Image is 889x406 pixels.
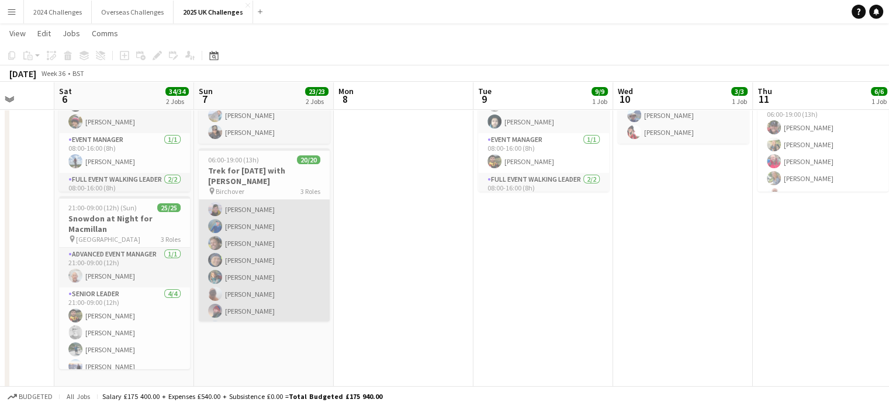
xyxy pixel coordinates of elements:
app-job-card: 21:00-09:00 (12h) (Sun)25/25Snowdon at Night for Macmillan [GEOGRAPHIC_DATA]3 RolesAdvanced Event... [59,196,190,369]
button: Budgeted [6,390,54,403]
app-card-role: Event Manager1/108:00-16:00 (8h)[PERSON_NAME] [59,133,190,173]
app-card-role: Senior Leader4/421:00-09:00 (12h)[PERSON_NAME][PERSON_NAME][PERSON_NAME][PERSON_NAME] [59,287,190,378]
span: 3/3 [731,87,748,96]
h3: Trek for [DATE] with [PERSON_NAME] [199,165,330,186]
span: Jobs [63,28,80,39]
a: Comms [87,26,123,41]
span: 6/6 [871,87,887,96]
span: Edit [37,28,51,39]
span: Tue [478,86,492,96]
span: 34/34 [165,87,189,96]
app-card-role: Full Event Walking Leader2/208:00-16:00 (8h) [478,173,609,230]
div: 1 Job [592,97,607,106]
app-card-role: Advanced Event Manager1/121:00-09:00 (12h)[PERSON_NAME] [59,248,190,287]
button: Overseas Challenges [92,1,174,23]
div: [DATE] [9,68,36,79]
span: Week 36 [39,69,68,78]
span: Wed [618,86,633,96]
span: 20/20 [297,155,320,164]
app-card-role: Walking Leader5/506:00-19:00 (13h)[PERSON_NAME][PERSON_NAME][PERSON_NAME][PERSON_NAME][PERSON_NAME] [757,99,888,207]
app-card-role: Event Manager1/108:00-16:00 (8h)[PERSON_NAME] [478,133,609,173]
span: 11 [756,92,772,106]
span: Thu [757,86,772,96]
span: 6 [57,92,72,106]
a: View [5,26,30,41]
span: [GEOGRAPHIC_DATA] [76,235,140,244]
span: Budgeted [19,393,53,401]
span: Comms [92,28,118,39]
app-card-role: [PERSON_NAME][PERSON_NAME][PERSON_NAME][PERSON_NAME][PERSON_NAME][PERSON_NAME][PERSON_NAME][PERSO... [199,63,330,373]
button: 2025 UK Challenges [174,1,253,23]
app-card-role: Full Event Walking Leader2/208:00-16:00 (8h) [59,173,190,233]
span: 3 Roles [161,235,181,244]
span: 25/25 [157,203,181,212]
button: 2024 Challenges [24,1,92,23]
div: 1 Job [732,97,747,106]
div: 2 Jobs [306,97,328,106]
span: 9 [476,92,492,106]
span: Sun [199,86,213,96]
span: 8 [337,92,354,106]
a: Jobs [58,26,85,41]
h3: Snowdon at Night for Macmillan [59,213,190,234]
span: 21:00-09:00 (12h) (Sun) [68,203,137,212]
span: 23/23 [305,87,328,96]
span: 9/9 [591,87,608,96]
app-job-card: 06:00-19:00 (13h)20/20Trek for [DATE] with [PERSON_NAME] Birchover3 Roles[PERSON_NAME][PERSON_NAM... [199,148,330,321]
span: 7 [197,92,213,106]
span: All jobs [64,392,92,401]
div: 1 Job [871,97,887,106]
span: 3 Roles [300,187,320,196]
div: Salary £175 400.00 + Expenses £540.00 + Subsistence £0.00 = [102,392,382,401]
span: 06:00-19:00 (13h) [208,155,259,164]
div: 2 Jobs [166,97,188,106]
span: 10 [616,92,633,106]
span: Birchover [216,187,244,196]
span: View [9,28,26,39]
span: Sat [59,86,72,96]
span: Mon [338,86,354,96]
a: Edit [33,26,56,41]
div: BST [72,69,84,78]
span: Total Budgeted £175 940.00 [289,392,382,401]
